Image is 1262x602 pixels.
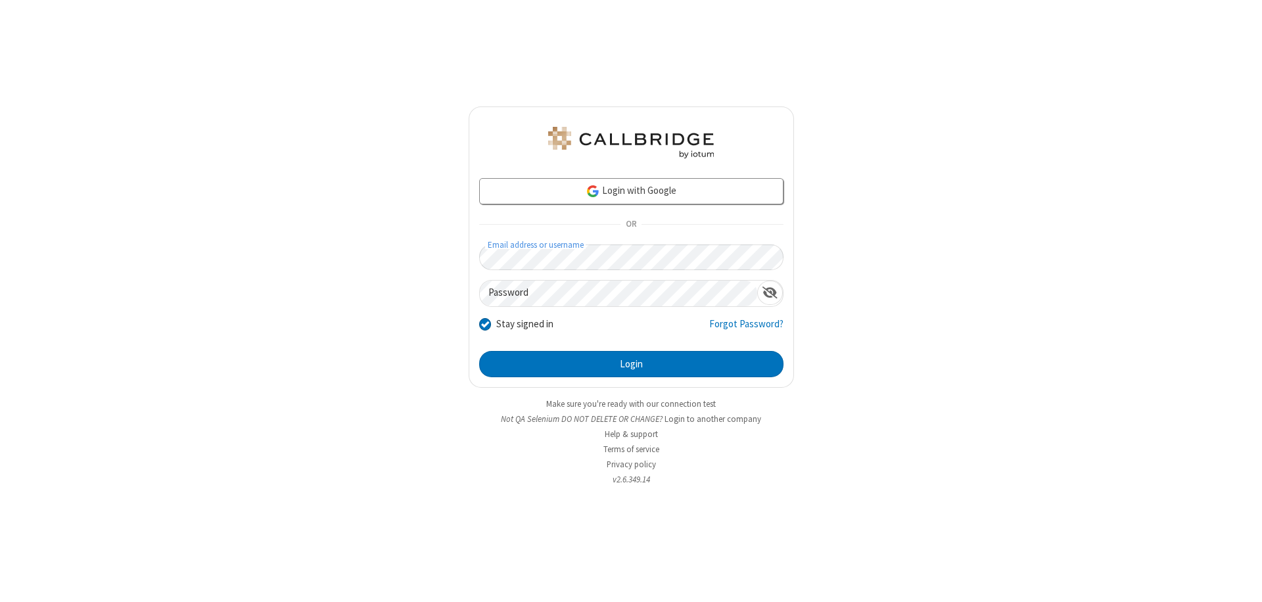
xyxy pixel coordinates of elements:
a: Make sure you're ready with our connection test [546,398,716,409]
a: Terms of service [603,444,659,455]
iframe: Chat [1229,568,1252,593]
li: v2.6.349.14 [469,473,794,486]
label: Stay signed in [496,317,553,332]
button: Login [479,351,783,377]
input: Email address or username [479,244,783,270]
a: Forgot Password? [709,317,783,342]
li: Not QA Selenium DO NOT DELETE OR CHANGE? [469,413,794,425]
a: Privacy policy [607,459,656,470]
img: QA Selenium DO NOT DELETE OR CHANGE [546,127,716,158]
input: Password [480,281,757,306]
img: google-icon.png [586,184,600,198]
a: Help & support [605,428,658,440]
a: Login with Google [479,178,783,204]
button: Login to another company [665,413,761,425]
div: Show password [757,281,783,305]
span: OR [620,216,642,234]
